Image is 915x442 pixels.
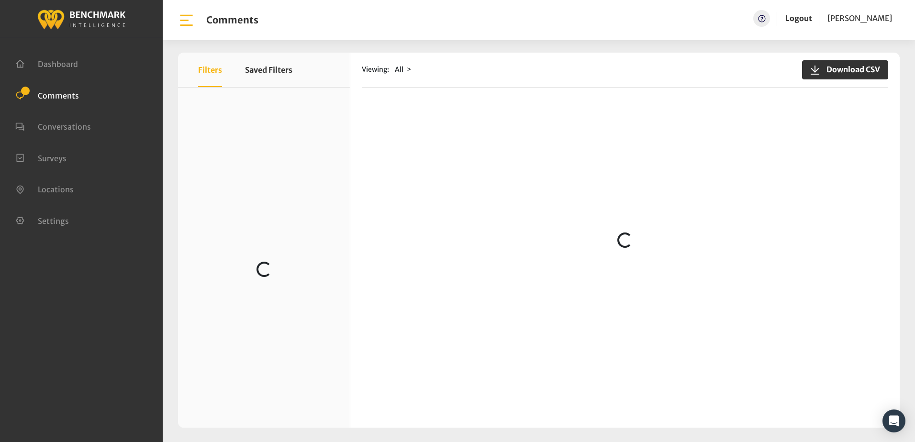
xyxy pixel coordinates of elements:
a: Locations [15,184,74,193]
img: benchmark [37,7,126,31]
span: Conversations [38,122,91,132]
h1: Comments [206,14,258,26]
a: [PERSON_NAME] [827,10,892,27]
a: Logout [785,13,812,23]
a: Surveys [15,153,67,162]
a: Conversations [15,121,91,131]
span: Download CSV [821,64,880,75]
a: Logout [785,10,812,27]
span: Comments [38,90,79,100]
span: Settings [38,216,69,225]
span: All [395,65,403,74]
img: bar [178,12,195,29]
span: Dashboard [38,59,78,69]
span: Viewing: [362,65,389,75]
span: Surveys [38,153,67,163]
span: Locations [38,185,74,194]
a: Comments [15,90,79,99]
a: Settings [15,215,69,225]
button: Download CSV [802,60,888,79]
a: Dashboard [15,58,78,68]
button: Filters [198,53,222,87]
span: [PERSON_NAME] [827,13,892,23]
div: Open Intercom Messenger [882,409,905,432]
button: Saved Filters [245,53,292,87]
